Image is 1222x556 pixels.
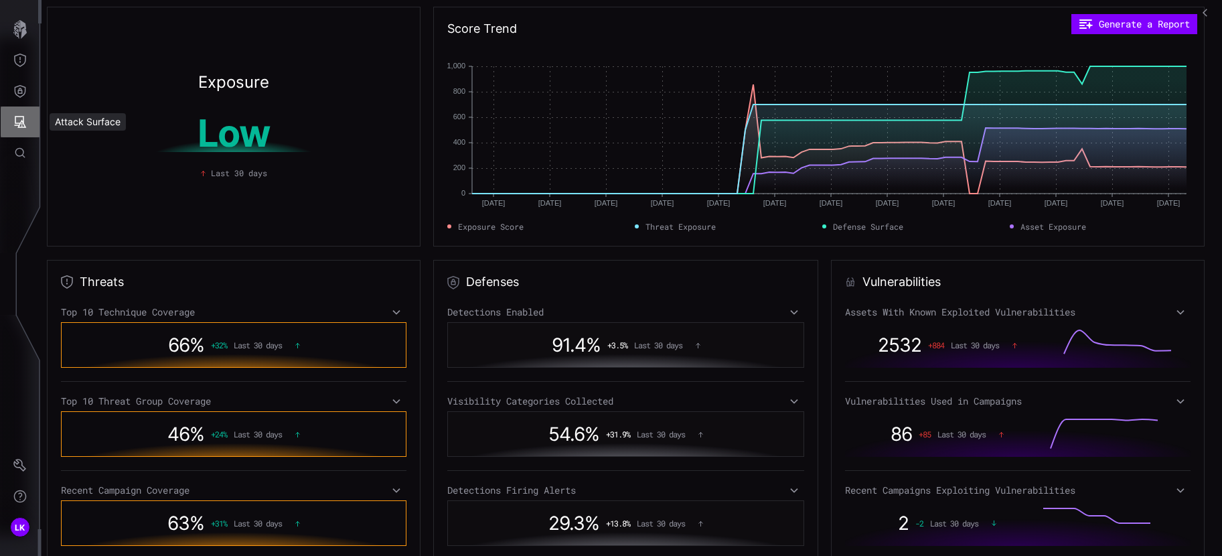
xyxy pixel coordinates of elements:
[168,334,204,356] span: 66 %
[61,306,406,318] div: Top 10 Technique Coverage
[607,340,627,350] span: + 3.5 %
[447,484,805,496] div: Detections Firing Alerts
[928,340,944,350] span: + 884
[453,113,465,121] text: 600
[915,518,923,528] span: -2
[645,220,716,232] span: Threat Exposure
[833,220,903,232] span: Defense Surface
[819,199,842,207] text: [DATE]
[1020,220,1086,232] span: Asset Exposure
[211,429,227,439] span: + 24 %
[951,340,999,350] span: Last 30 days
[1156,199,1180,207] text: [DATE]
[461,189,465,197] text: 0
[234,340,282,350] span: Last 30 days
[862,274,941,290] h2: Vulnerabilities
[1071,14,1197,34] button: Generate a Report
[198,74,269,90] h2: Exposure
[458,220,524,232] span: Exposure Score
[878,334,921,356] span: 2532
[552,334,601,356] span: 91.4 %
[763,199,786,207] text: [DATE]
[167,423,204,445] span: 46 %
[845,306,1191,318] div: Assets With Known Exploited Vulnerabilities
[891,423,912,445] span: 86
[1100,199,1124,207] text: [DATE]
[447,62,465,70] text: 1,000
[1044,199,1067,207] text: [DATE]
[1,512,40,543] button: LK
[61,395,406,407] div: Top 10 Threat Group Coverage
[606,429,630,439] span: + 31.9 %
[988,199,1011,207] text: [DATE]
[706,199,730,207] text: [DATE]
[637,518,685,528] span: Last 30 days
[447,395,805,407] div: Visibility Categories Collected
[594,199,617,207] text: [DATE]
[845,395,1191,407] div: Vulnerabilities Used in Campaigns
[548,512,599,535] span: 29.3 %
[234,518,282,528] span: Last 30 days
[447,306,805,318] div: Detections Enabled
[15,520,25,535] span: LK
[931,199,955,207] text: [DATE]
[211,167,267,179] span: Last 30 days
[167,512,204,535] span: 63 %
[80,274,124,290] h2: Threats
[453,138,465,146] text: 400
[606,518,630,528] span: + 13.8 %
[481,199,505,207] text: [DATE]
[930,518,978,528] span: Last 30 days
[108,115,360,152] h1: Low
[61,484,406,496] div: Recent Campaign Coverage
[466,274,519,290] h2: Defenses
[845,484,1191,496] div: Recent Campaigns Exploiting Vulnerabilities
[211,340,227,350] span: + 32 %
[538,199,561,207] text: [DATE]
[50,113,126,131] div: Attack Surface
[211,518,227,528] span: + 31 %
[937,429,986,439] span: Last 30 days
[634,340,682,350] span: Last 30 days
[919,429,931,439] span: + 85
[447,21,517,37] h2: Score Trend
[453,87,465,95] text: 800
[548,423,599,445] span: 54.6 %
[637,429,685,439] span: Last 30 days
[898,512,909,535] span: 2
[875,199,899,207] text: [DATE]
[234,429,282,439] span: Last 30 days
[453,163,465,171] text: 200
[650,199,674,207] text: [DATE]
